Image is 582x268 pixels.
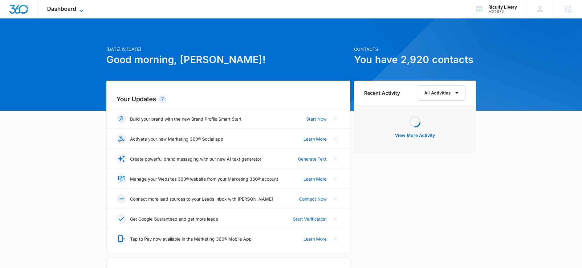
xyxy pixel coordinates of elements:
[488,10,517,14] div: account id
[298,156,327,162] a: Generate Text
[389,128,441,143] button: View More Activity
[106,52,350,67] h1: Good morning, [PERSON_NAME]!
[47,6,76,12] span: Dashboard
[303,136,327,142] a: Learn More
[116,94,340,104] h2: Your Updates
[488,5,517,10] div: account name
[130,216,218,222] p: Get Google Guaranteed and get more leads
[330,114,340,124] button: Close
[303,176,327,182] a: Learn More
[354,46,476,52] p: Contacts
[330,154,340,164] button: Close
[130,176,278,182] p: Manage your Websites 360® website from your Marketing 360® account
[130,196,273,202] p: Connect more lead sources to your Leads Inbox with [PERSON_NAME]
[159,95,166,103] div: 7
[330,214,340,224] button: Close
[330,194,340,204] button: Close
[303,236,327,242] a: Learn More
[330,234,340,244] button: Close
[293,216,327,222] a: Start Verification
[130,236,252,242] p: Tap to Pay now available in the Marketing 360® Mobile App
[130,156,261,162] p: Create powerful brand messaging with our new AI text generator
[106,46,350,52] p: [DATE] is [DATE]
[418,85,466,101] button: All Activities
[354,52,476,67] h1: You have 2,920 contacts
[130,136,223,142] p: Activate your new Marketing 360® Social app
[130,116,242,122] p: Build your brand with the new Brand Profile Smart Start
[364,89,400,97] h6: Recent Activity
[330,134,340,144] button: Close
[330,174,340,184] button: Close
[306,116,327,122] a: Start Now
[299,196,327,202] a: Connect Now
